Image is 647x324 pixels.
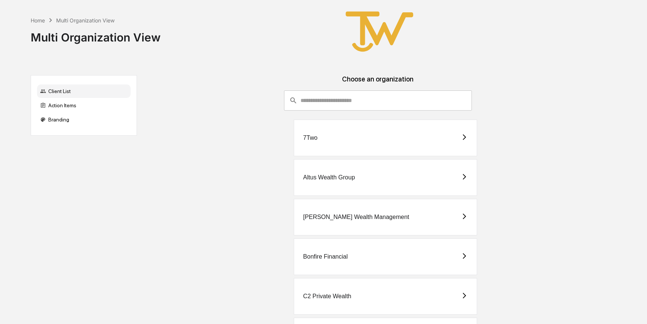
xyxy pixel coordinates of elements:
[37,99,131,112] div: Action Items
[56,17,115,24] div: Multi Organization View
[143,75,613,90] div: Choose an organization
[342,6,417,57] img: True West
[303,135,317,141] div: 7Two
[303,174,355,181] div: Altus Wealth Group
[303,253,348,260] div: Bonfire Financial
[284,90,472,111] div: consultant-dashboard__filter-organizations-search-bar
[37,113,131,126] div: Branding
[37,84,131,98] div: Client List
[31,17,45,24] div: Home
[303,214,409,220] div: [PERSON_NAME] Wealth Management
[31,25,161,44] div: Multi Organization View
[303,293,351,300] div: C2 Private Wealth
